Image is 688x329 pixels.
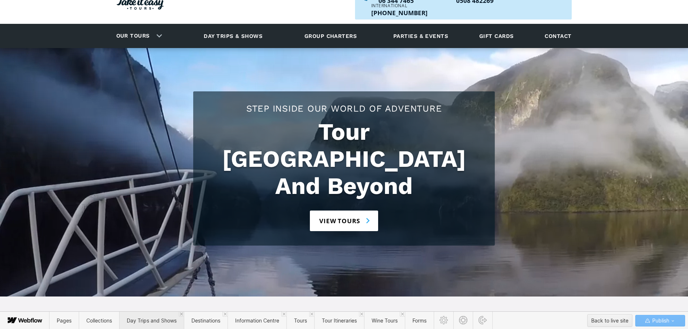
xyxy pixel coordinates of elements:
div: Back to live site [591,315,628,326]
a: Group charters [295,26,366,46]
a: View tours [310,211,378,231]
a: Parties & events [390,26,452,46]
p: [PHONE_NUMBER] [371,10,428,16]
a: Close 'Tours' tab [309,312,314,317]
span: Pages [57,317,72,324]
a: Day trips & shows [195,26,272,46]
h1: Tour [GEOGRAPHIC_DATA] And Beyond [200,118,488,200]
span: Forms [412,317,427,324]
span: Collections [86,317,112,324]
span: Tour Itineraries [322,317,357,324]
span: Wine Tours [372,317,398,324]
span: Information Centre [235,317,279,324]
div: Our tours [108,26,168,46]
a: Our tours [111,27,155,44]
span: Day Trips and Shows [127,317,177,324]
span: Destinations [191,317,220,324]
a: Call us outside of NZ on +6463447465 [371,10,428,16]
a: Gift cards [476,26,518,46]
span: Publish [651,315,669,326]
a: Close 'Destinations' tab [222,312,228,317]
button: Publish [635,315,685,326]
h2: Step Inside Our World Of Adventure [200,102,488,115]
div: International [371,4,428,8]
a: Close 'Wine Tours' tab [400,312,405,317]
a: Close 'Information Centre' tab [281,312,286,317]
a: Contact [541,26,575,46]
button: Back to live site [587,314,632,327]
span: Tours [294,317,307,324]
a: Close 'Day Trips and Shows' tab [179,312,184,317]
a: Close 'Tour Itineraries' tab [359,312,364,317]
